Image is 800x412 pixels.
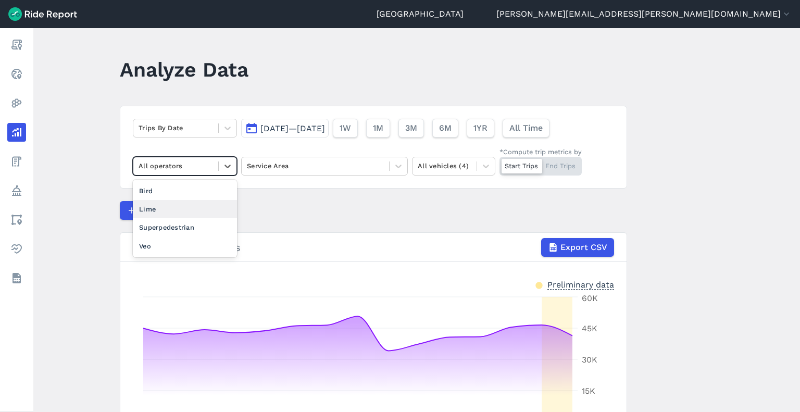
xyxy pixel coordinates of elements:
[133,182,237,200] div: Bird
[509,122,543,134] span: All Time
[473,122,488,134] span: 1YR
[398,119,424,138] button: 3M
[8,7,77,21] img: Ride Report
[7,65,26,83] a: Realtime
[241,119,329,138] button: [DATE]—[DATE]
[582,293,598,303] tspan: 60K
[120,201,216,220] button: Compare Metrics
[7,35,26,54] a: Report
[405,122,417,134] span: 3M
[7,94,26,113] a: Heatmaps
[7,152,26,171] a: Fees
[582,355,597,365] tspan: 30K
[366,119,390,138] button: 1M
[7,240,26,258] a: Health
[499,147,582,157] div: *Compute trip metrics by
[133,237,237,255] div: Veo
[582,386,595,396] tspan: 15K
[7,210,26,229] a: Areas
[133,200,237,218] div: Lime
[496,8,792,20] button: [PERSON_NAME][EMAIL_ADDRESS][PERSON_NAME][DOMAIN_NAME]
[547,279,614,290] div: Preliminary data
[333,119,358,138] button: 1W
[340,122,351,134] span: 1W
[432,119,458,138] button: 6M
[133,238,614,257] div: Trips By Date | Starts
[439,122,452,134] span: 6M
[582,323,597,333] tspan: 45K
[503,119,549,138] button: All Time
[7,181,26,200] a: Policy
[373,122,383,134] span: 1M
[560,241,607,254] span: Export CSV
[260,123,325,133] span: [DATE]—[DATE]
[133,218,237,236] div: Superpedestrian
[7,123,26,142] a: Analyze
[377,8,464,20] a: [GEOGRAPHIC_DATA]
[120,55,248,84] h1: Analyze Data
[7,269,26,288] a: Datasets
[467,119,494,138] button: 1YR
[541,238,614,257] button: Export CSV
